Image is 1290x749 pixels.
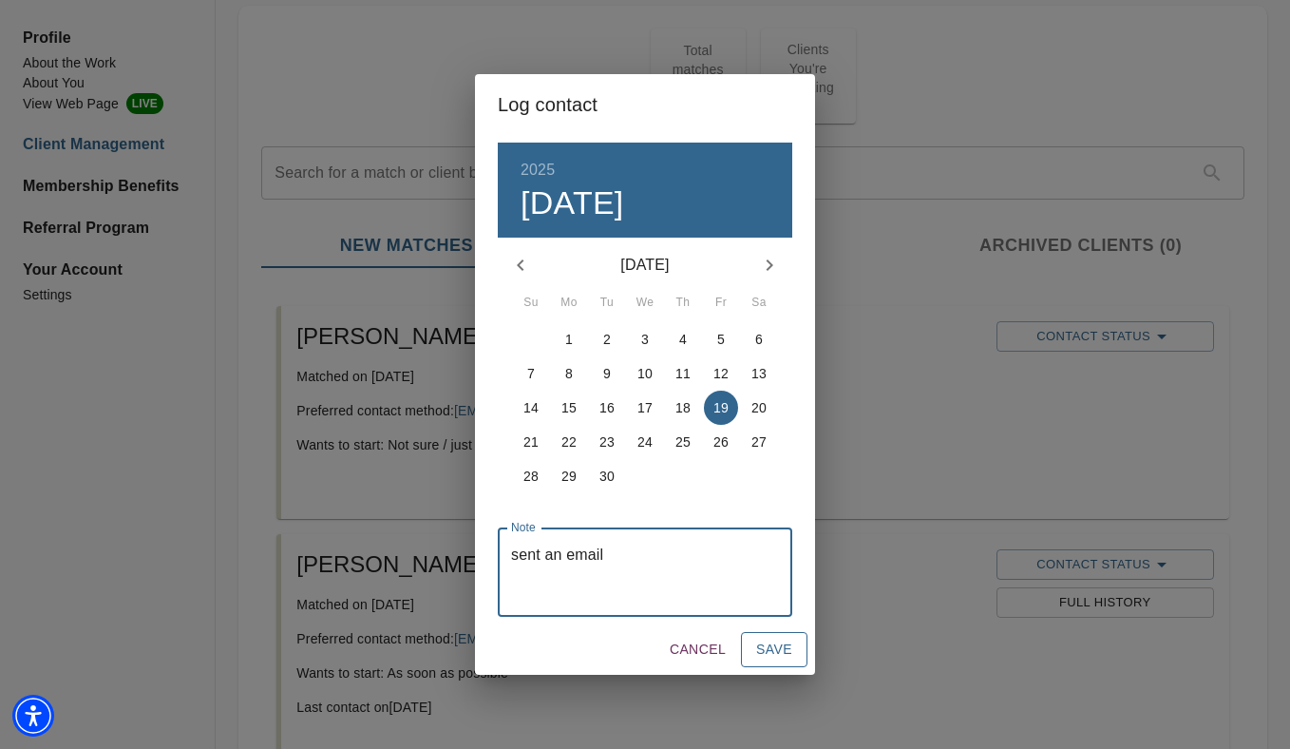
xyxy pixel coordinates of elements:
button: 24 [628,425,662,459]
p: 4 [679,330,687,349]
p: 1 [565,330,573,349]
button: Save [741,632,807,667]
p: 25 [675,432,691,451]
p: 13 [751,364,767,383]
button: 2 [590,322,624,356]
button: 29 [552,459,586,493]
div: Accessibility Menu [12,695,54,737]
span: Fr [704,294,738,313]
button: 22 [552,425,586,459]
p: 16 [599,398,615,417]
button: 30 [590,459,624,493]
button: 9 [590,356,624,391]
button: 3 [628,322,662,356]
span: Save [756,638,792,662]
p: 28 [523,467,539,486]
span: Th [666,294,700,313]
p: 15 [561,398,577,417]
button: 7 [514,356,548,391]
p: 26 [713,432,729,451]
button: 19 [704,391,738,425]
p: 20 [751,398,767,417]
span: Su [514,294,548,313]
button: 26 [704,425,738,459]
button: 10 [628,356,662,391]
button: 23 [590,425,624,459]
p: 10 [637,364,653,383]
p: 14 [523,398,539,417]
p: 23 [599,432,615,451]
p: 30 [599,467,615,486]
p: 22 [561,432,577,451]
span: Sa [742,294,776,313]
button: 5 [704,322,738,356]
button: 15 [552,391,586,425]
p: 12 [713,364,729,383]
p: 19 [713,398,729,417]
span: Cancel [670,638,726,662]
button: 20 [742,391,776,425]
button: 2025 [521,157,555,183]
button: 27 [742,425,776,459]
button: [DATE] [521,183,624,223]
button: 16 [590,391,624,425]
span: Tu [590,294,624,313]
p: 9 [603,364,611,383]
button: 21 [514,425,548,459]
button: 14 [514,391,548,425]
p: 2 [603,330,611,349]
button: 25 [666,425,700,459]
p: 8 [565,364,573,383]
button: 17 [628,391,662,425]
p: 24 [637,432,653,451]
p: 11 [675,364,691,383]
button: 4 [666,322,700,356]
p: 27 [751,432,767,451]
button: 1 [552,322,586,356]
span: Mo [552,294,586,313]
textarea: sent an email [511,546,779,600]
button: Cancel [662,632,733,667]
p: 3 [641,330,649,349]
button: 12 [704,356,738,391]
button: 18 [666,391,700,425]
h2: Log contact [498,89,792,120]
p: [DATE] [543,254,747,277]
p: 18 [675,398,691,417]
p: 6 [755,330,763,349]
button: 6 [742,322,776,356]
span: We [628,294,662,313]
button: 8 [552,356,586,391]
p: 7 [527,364,535,383]
p: 17 [637,398,653,417]
p: 21 [523,432,539,451]
p: 29 [561,467,577,486]
p: 5 [717,330,725,349]
button: 13 [742,356,776,391]
button: 28 [514,459,548,493]
button: 11 [666,356,700,391]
